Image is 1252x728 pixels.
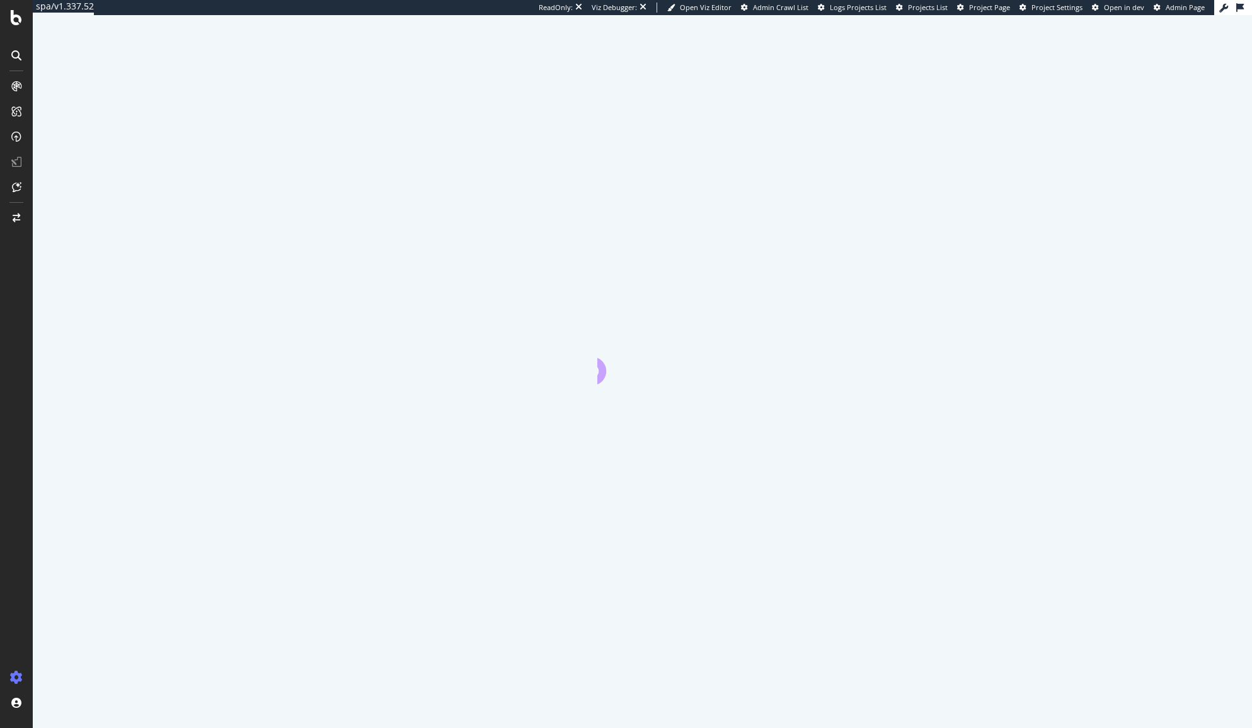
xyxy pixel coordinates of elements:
[969,3,1010,12] span: Project Page
[597,339,688,384] div: animation
[818,3,887,13] a: Logs Projects List
[539,3,573,13] div: ReadOnly:
[957,3,1010,13] a: Project Page
[896,3,948,13] a: Projects List
[1104,3,1144,12] span: Open in dev
[1031,3,1083,12] span: Project Settings
[1154,3,1205,13] a: Admin Page
[753,3,808,12] span: Admin Crawl List
[667,3,732,13] a: Open Viz Editor
[1092,3,1144,13] a: Open in dev
[741,3,808,13] a: Admin Crawl List
[592,3,637,13] div: Viz Debugger:
[908,3,948,12] span: Projects List
[1166,3,1205,12] span: Admin Page
[1019,3,1083,13] a: Project Settings
[680,3,732,12] span: Open Viz Editor
[830,3,887,12] span: Logs Projects List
